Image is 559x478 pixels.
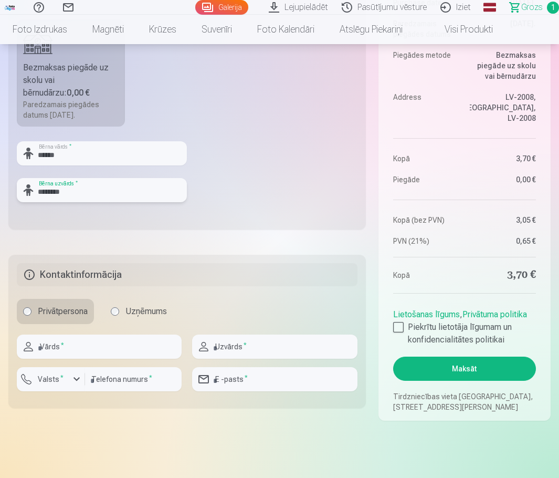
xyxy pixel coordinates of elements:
[17,299,94,324] label: Privātpersona
[415,15,505,44] a: Visi produkti
[34,374,68,385] label: Valsts
[470,236,536,246] dd: 0,65 €
[393,357,536,381] button: Maksāt
[23,99,119,120] div: Paredzamais piegādes datums [DATE].
[462,309,527,319] a: Privātuma politika
[393,268,459,283] dt: Kopā
[470,50,536,81] dd: Bezmaksas piegāde uz skolu vai bērnudārzu
[547,2,559,14] span: 1
[23,307,31,316] input: Privātpersona
[470,268,536,283] dd: 3,70 €
[393,174,459,185] dt: Piegāde
[470,92,536,123] dd: LV-2008, [GEOGRAPHIC_DATA], LV-2008
[23,61,119,99] div: Bezmaksas piegāde uz skolu vai bērnudārzu :
[393,215,459,225] dt: Kopā (bez PVN)
[104,299,173,324] label: Uzņēmums
[17,263,357,286] h5: Kontaktinformācija
[393,236,459,246] dt: PVN (21%)
[80,15,136,44] a: Magnēti
[327,15,415,44] a: Atslēgu piekariņi
[393,50,459,81] dt: Piegādes metode
[393,391,536,412] p: Tirdzniecības vieta [GEOGRAPHIC_DATA], [STREET_ADDRESS][PERSON_NAME]
[470,215,536,225] dd: 3,05 €
[17,367,85,391] button: Valsts*
[4,4,16,11] img: /fa3
[470,174,536,185] dd: 0,00 €
[393,309,460,319] a: Lietošanas līgums
[393,304,536,346] div: ,
[136,15,189,44] a: Krūzes
[393,153,459,164] dt: Kopā
[393,92,459,123] dt: Address
[245,15,327,44] a: Foto kalendāri
[393,321,536,346] label: Piekrītu lietotāja līgumam un konfidencialitātes politikai
[521,1,543,14] span: Grozs
[189,15,245,44] a: Suvenīri
[470,153,536,164] dd: 3,70 €
[111,307,119,316] input: Uzņēmums
[67,88,90,98] b: 0,00 €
